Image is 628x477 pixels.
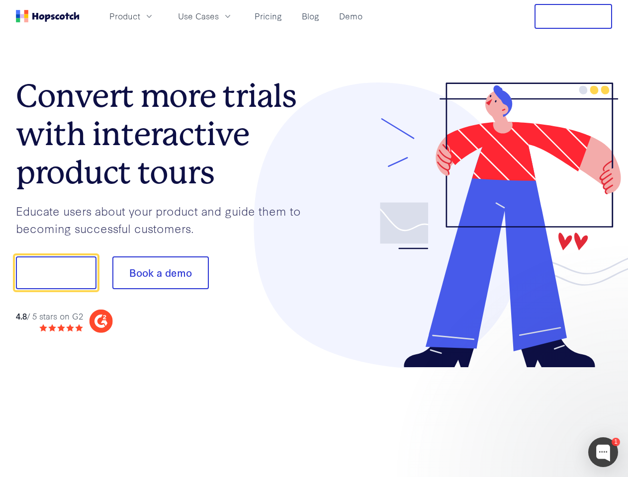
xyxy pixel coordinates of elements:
button: Product [103,8,160,24]
a: Demo [335,8,366,24]
button: Use Cases [172,8,239,24]
h1: Convert more trials with interactive product tours [16,77,314,191]
p: Educate users about your product and guide them to becoming successful customers. [16,202,314,237]
button: Free Trial [535,4,612,29]
strong: 4.8 [16,310,27,321]
a: Blog [298,8,323,24]
button: Book a demo [112,256,209,289]
span: Use Cases [178,10,219,22]
span: Product [109,10,140,22]
div: 1 [612,438,620,446]
button: Show me! [16,256,96,289]
div: / 5 stars on G2 [16,310,83,322]
a: Pricing [251,8,286,24]
a: Home [16,10,80,22]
